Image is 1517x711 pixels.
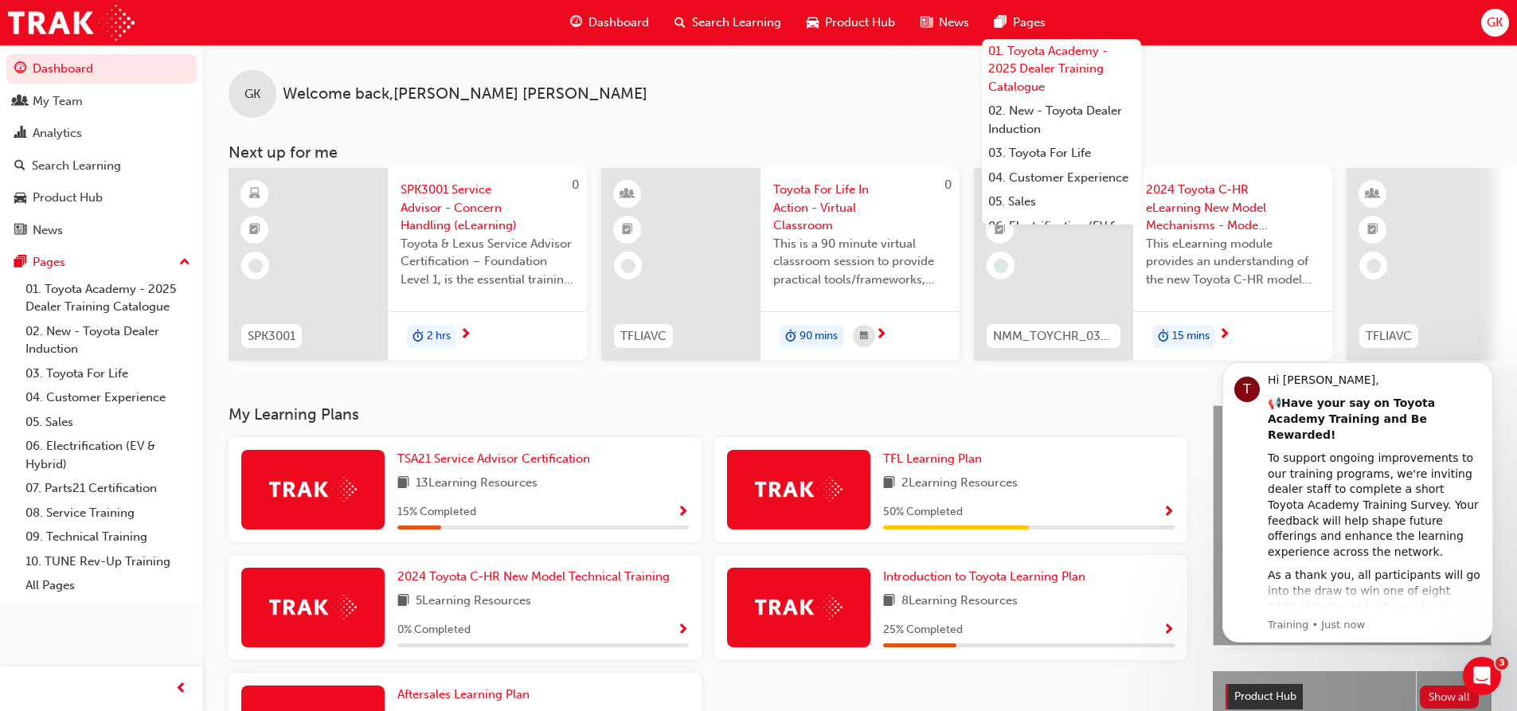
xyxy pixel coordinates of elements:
a: 01. Toyota Academy - 2025 Dealer Training Catalogue [982,39,1141,100]
img: Trak [755,477,843,502]
span: people-icon [14,95,26,109]
span: SPK3001 Service Advisor - Concern Handling (eLearning) [401,181,574,235]
a: car-iconProduct Hub [794,6,908,39]
span: Show Progress [677,506,689,520]
span: search-icon [14,159,25,174]
span: 8 Learning Resources [901,592,1018,611]
span: 0 % Completed [397,621,471,639]
a: Product HubShow all [1226,684,1479,709]
span: learningRecordVerb_NONE-icon [248,259,263,273]
button: Show Progress [677,620,689,640]
iframe: Intercom notifications message [1198,348,1517,652]
span: 50 % Completed [883,503,963,522]
span: 0 [944,178,952,192]
a: Search Learning [6,151,197,181]
span: This eLearning module provides an understanding of the new Toyota C-HR model line-up and their Ka... [1146,235,1320,289]
a: 10. TUNE Rev-Up Training [19,549,197,574]
span: 3 [1495,657,1508,670]
span: booktick-icon [1367,220,1378,240]
span: Dashboard [588,14,649,32]
span: booktick-icon [622,220,633,240]
button: Show Progress [677,502,689,522]
span: Show Progress [677,623,689,638]
a: Aftersales Learning Plan [397,686,536,704]
span: 15 % Completed [397,503,476,522]
span: duration-icon [785,326,796,347]
span: car-icon [14,191,26,205]
button: GK [1481,9,1509,37]
span: News [939,14,969,32]
div: Pages [33,253,65,272]
span: learningResourceType_INSTRUCTOR_LED-icon [622,184,633,205]
a: 2024 Toyota C-HR New Model Technical Training [397,568,676,586]
span: Product Hub [825,14,895,32]
span: pages-icon [995,13,1007,33]
span: learningRecordVerb_NONE-icon [621,259,635,273]
a: All Pages [19,573,197,598]
a: guage-iconDashboard [557,6,662,39]
span: Toyota & Lexus Service Advisor Certification – Foundation Level 1, is the essential training cour... [401,235,574,289]
a: 0SPK3001SPK3001 Service Advisor - Concern Handling (eLearning)Toyota & Lexus Service Advisor Cert... [229,168,587,361]
a: News [6,216,197,245]
h3: Next up for me [203,143,1517,162]
span: news-icon [921,13,932,33]
span: 15 mins [1172,327,1210,346]
span: next-icon [1218,328,1230,342]
span: TFLIAVC [1366,327,1412,346]
span: Show Progress [1163,506,1175,520]
a: 03. Toyota For Life [982,141,1141,166]
span: 5 Learning Resources [416,592,531,611]
span: book-icon [397,474,409,494]
span: GK [244,85,260,104]
span: news-icon [14,224,26,238]
span: Search Learning [692,14,781,32]
span: 25 % Completed [883,621,963,639]
a: 07. Parts21 Certification [19,476,197,501]
span: Welcome back , [PERSON_NAME] [PERSON_NAME] [283,85,647,104]
a: 02. New - Toyota Dealer Induction [982,99,1141,141]
span: booktick-icon [995,220,1006,240]
a: TFL Learning Plan [883,450,988,468]
span: guage-icon [570,13,582,33]
a: Introduction to Toyota Learning Plan [883,568,1092,586]
a: 09. Technical Training [19,525,197,549]
button: Show Progress [1163,502,1175,522]
img: Trak [755,595,843,619]
a: 05. Sales [19,410,197,435]
span: Product Hub [1234,690,1296,703]
span: book-icon [883,474,895,494]
span: pages-icon [14,256,26,270]
a: 06. Electrification (EV & Hybrid) [982,214,1141,256]
span: Introduction to Toyota Learning Plan [883,569,1085,584]
div: My Team [33,92,83,111]
a: news-iconNews [908,6,982,39]
a: 0TFLIAVCToyota For Life In Action - Virtual ClassroomThis is a 90 minute virtual classroom sessio... [601,168,960,361]
a: 01. Toyota Academy - 2025 Dealer Training Catalogue [19,277,197,319]
div: Search Learning [32,157,121,175]
span: learningResourceType_ELEARNING-icon [249,184,260,205]
span: 2 Learning Resources [901,474,1018,494]
a: pages-iconPages [982,6,1058,39]
a: search-iconSearch Learning [662,6,794,39]
span: learningRecordVerb_NONE-icon [994,259,1008,273]
iframe: Intercom live chat [1463,657,1501,695]
span: Toyota For Life In Action - Virtual Classroom [773,181,947,235]
a: 04. Customer Experience [19,385,197,410]
a: 02. New - Toyota Dealer Induction [19,319,197,361]
a: 08. Service Training [19,501,197,525]
span: 2024 Toyota C-HR New Model Technical Training [397,569,670,584]
span: guage-icon [14,62,26,76]
button: Show Progress [1163,620,1175,640]
img: Trak [8,5,135,41]
span: car-icon [807,13,819,33]
span: calendar-icon [860,326,868,346]
img: Trak [269,477,357,502]
a: Product Hub [6,183,197,213]
span: learningRecordVerb_NONE-icon [1366,259,1381,273]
